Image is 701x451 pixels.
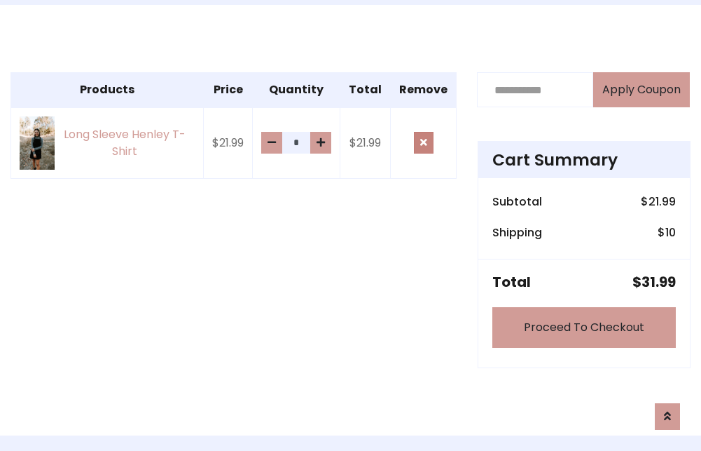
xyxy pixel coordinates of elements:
th: Remove [391,73,457,108]
a: Long Sleeve Henley T-Shirt [20,116,195,169]
h6: Shipping [492,226,542,239]
th: Total [340,73,391,108]
span: 10 [665,224,676,241]
a: Proceed To Checkout [492,307,676,348]
h6: Subtotal [492,195,542,208]
h4: Cart Summary [492,150,676,170]
span: 31.99 [641,272,676,292]
td: $21.99 [204,107,253,178]
button: Apply Coupon [593,72,690,107]
span: 21.99 [648,194,676,210]
td: $21.99 [340,107,391,178]
h5: Total [492,274,531,290]
th: Products [11,73,204,108]
h6: $ [641,195,676,208]
th: Price [204,73,253,108]
th: Quantity [253,73,340,108]
h6: $ [658,226,676,239]
h5: $ [632,274,676,290]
